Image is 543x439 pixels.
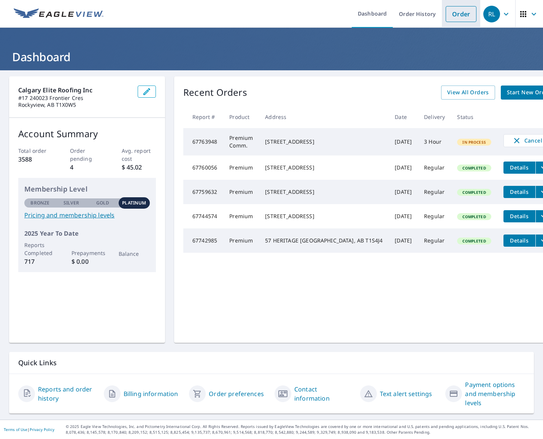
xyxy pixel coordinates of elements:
[24,257,56,266] p: 717
[223,180,259,204] td: Premium
[18,86,132,95] p: Calgary Elite Roofing Inc
[265,138,383,146] div: [STREET_ADDRESS]
[418,155,451,180] td: Regular
[122,163,156,172] p: $ 45.02
[96,200,109,206] p: Gold
[18,155,53,164] p: 3588
[458,190,490,195] span: Completed
[389,180,418,204] td: [DATE]
[446,6,476,22] a: Order
[458,139,491,145] span: In Process
[389,106,418,128] th: Date
[458,238,490,244] span: Completed
[18,147,53,155] p: Total order
[30,200,49,206] p: Bronze
[24,211,150,220] a: Pricing and membership levels
[259,106,389,128] th: Address
[9,49,534,65] h1: Dashboard
[418,228,451,253] td: Regular
[24,241,56,257] p: Reports Completed
[508,212,531,220] span: Details
[183,180,223,204] td: 67759632
[223,204,259,228] td: Premium
[122,147,156,163] p: Avg. report cost
[223,128,259,155] td: Premium Comm.
[223,155,259,180] td: Premium
[511,136,543,145] span: Cancel
[451,106,497,128] th: Status
[418,106,451,128] th: Delivery
[447,88,489,97] span: View All Orders
[209,389,264,398] a: Order preferences
[38,385,98,403] a: Reports and order history
[14,8,103,20] img: EV Logo
[70,163,105,172] p: 4
[418,180,451,204] td: Regular
[70,147,105,163] p: Order pending
[24,184,150,194] p: Membership Level
[124,389,178,398] a: Billing information
[265,237,383,244] div: 57 HERITAGE [GEOGRAPHIC_DATA], AB T1S4J4
[183,106,223,128] th: Report #
[508,237,531,244] span: Details
[441,86,495,100] a: View All Orders
[265,212,383,220] div: [STREET_ADDRESS]
[389,204,418,228] td: [DATE]
[483,6,500,22] div: RL
[503,186,535,198] button: detailsBtn-67759632
[64,200,79,206] p: Silver
[458,165,490,171] span: Completed
[30,427,54,432] a: Privacy Policy
[122,200,146,206] p: Platinum
[183,86,247,100] p: Recent Orders
[71,257,103,266] p: $ 0.00
[418,128,451,155] td: 3 Hour
[503,210,535,222] button: detailsBtn-67744574
[503,162,535,174] button: detailsBtn-67760056
[24,229,150,238] p: 2025 Year To Date
[418,204,451,228] td: Regular
[71,249,103,257] p: Prepayments
[223,228,259,253] td: Premium
[18,95,132,101] p: #17 240023 Frontier Cres
[380,389,432,398] a: Text alert settings
[223,106,259,128] th: Product
[18,127,156,141] p: Account Summary
[465,380,525,407] a: Payment options and membership levels
[458,214,490,219] span: Completed
[389,155,418,180] td: [DATE]
[183,204,223,228] td: 67744574
[183,128,223,155] td: 67763948
[119,250,150,258] p: Balance
[183,228,223,253] td: 67742985
[265,188,383,196] div: [STREET_ADDRESS]
[389,228,418,253] td: [DATE]
[508,164,531,171] span: Details
[503,235,535,247] button: detailsBtn-67742985
[389,128,418,155] td: [DATE]
[508,188,531,195] span: Details
[18,101,132,108] p: Rockyview, AB T1X0W5
[4,427,54,432] p: |
[18,358,525,368] p: Quick Links
[294,385,354,403] a: Contact information
[66,424,539,435] p: © 2025 Eagle View Technologies, Inc. and Pictometry International Corp. All Rights Reserved. Repo...
[4,427,27,432] a: Terms of Use
[183,155,223,180] td: 67760056
[265,164,383,171] div: [STREET_ADDRESS]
